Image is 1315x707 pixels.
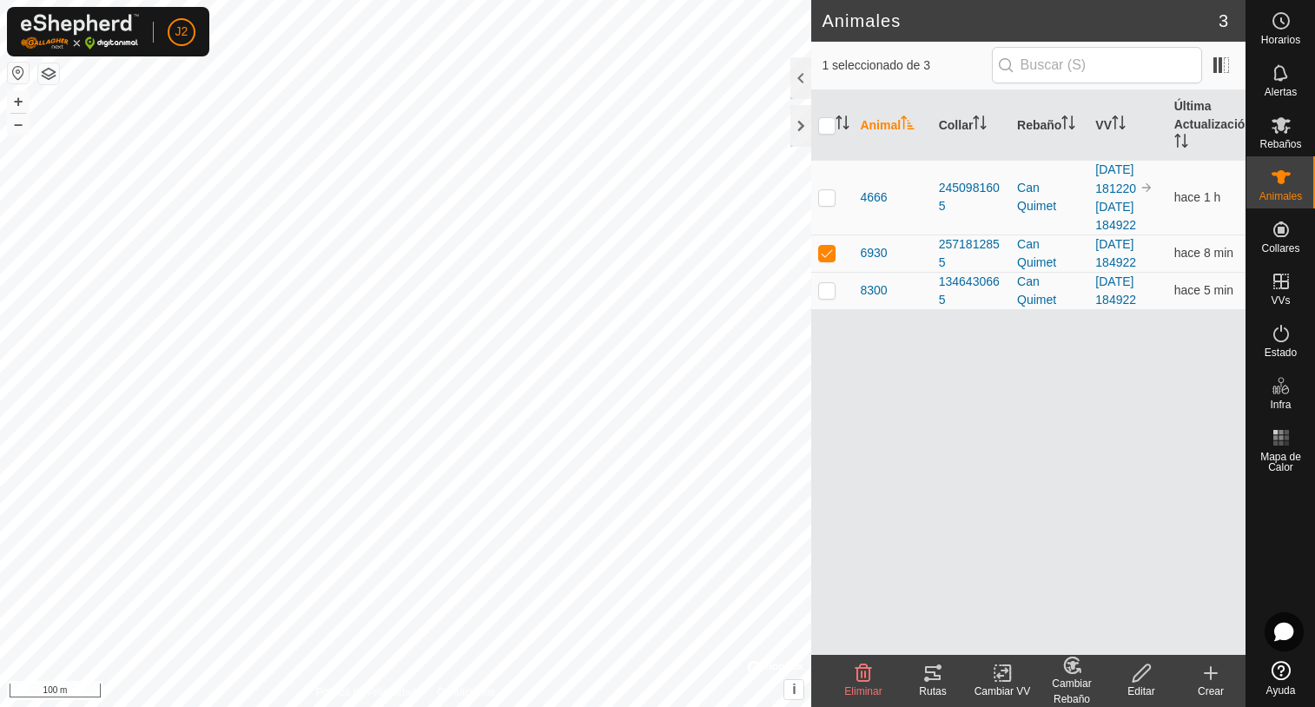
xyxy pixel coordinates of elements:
span: Mapa de Calor [1251,452,1311,472]
span: Eliminar [844,685,882,697]
span: 19 ago 2025, 23:34 [1174,283,1233,297]
a: Ayuda [1246,654,1315,703]
p-sorticon: Activar para ordenar [1112,118,1126,132]
span: J2 [175,23,188,41]
span: 4666 [860,188,887,207]
a: [DATE] 184922 [1095,274,1136,307]
span: 6930 [860,244,887,262]
div: Can Quimet [1017,273,1081,309]
img: hasta [1140,181,1153,195]
div: Can Quimet [1017,235,1081,272]
span: 1 seleccionado de 3 [822,56,991,75]
button: + [8,91,29,112]
a: [DATE] 184922 [1095,200,1136,232]
th: Rebaño [1010,90,1088,161]
a: Política de Privacidad [316,684,416,700]
button: i [784,680,803,699]
h2: Animales [822,10,1218,31]
div: Rutas [898,684,968,699]
span: 3 [1219,8,1228,34]
span: 8300 [860,281,887,300]
th: Animal [853,90,931,161]
th: VV [1088,90,1166,161]
span: VVs [1271,295,1290,306]
button: Capas del Mapa [38,63,59,84]
span: 19 ago 2025, 22:01 [1174,190,1221,204]
span: Rebaños [1259,139,1301,149]
div: Editar [1107,684,1176,699]
div: Cambiar Rebaño [1037,676,1107,707]
span: i [792,682,796,697]
div: 2571812855 [939,235,1003,272]
span: Animales [1259,191,1302,202]
a: Contáctenos [437,684,495,700]
button: – [8,114,29,135]
span: Infra [1270,400,1291,410]
th: Última Actualización [1167,90,1246,161]
div: Can Quimet [1017,179,1081,215]
span: Alertas [1265,87,1297,97]
div: Cambiar VV [968,684,1037,699]
p-sorticon: Activar para ordenar [973,118,987,132]
div: 2450981605 [939,179,1003,215]
p-sorticon: Activar para ordenar [901,118,915,132]
span: Ayuda [1266,685,1296,696]
input: Buscar (S) [992,47,1202,83]
div: Crear [1176,684,1246,699]
th: Collar [932,90,1010,161]
span: Collares [1261,243,1299,254]
a: [DATE] 181220 [1095,162,1136,195]
p-sorticon: Activar para ordenar [836,118,849,132]
span: 19 ago 2025, 23:31 [1174,246,1233,260]
button: Restablecer Mapa [8,63,29,83]
p-sorticon: Activar para ordenar [1061,118,1075,132]
div: 1346430665 [939,273,1003,309]
span: Estado [1265,347,1297,358]
p-sorticon: Activar para ordenar [1174,136,1188,150]
a: [DATE] 184922 [1095,237,1136,269]
img: Logo Gallagher [21,14,139,50]
span: Horarios [1261,35,1300,45]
